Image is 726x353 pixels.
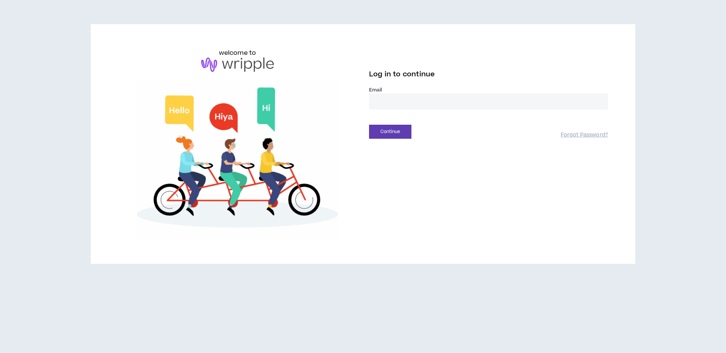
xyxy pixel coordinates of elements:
img: Welcome to Wripple [118,79,357,240]
img: logo-brand.png [201,57,274,72]
h6: welcome to [219,48,256,57]
span: Log in to continue [369,70,435,79]
label: Email [369,87,608,93]
a: Forgot Password? [561,132,608,139]
button: Continue [369,125,411,139]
